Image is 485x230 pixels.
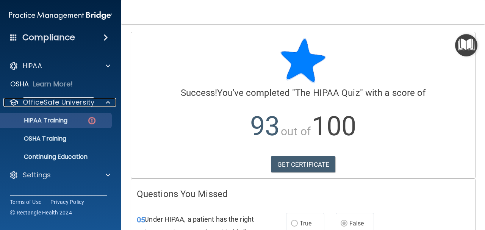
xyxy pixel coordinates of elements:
[5,135,66,142] p: OSHA Training
[137,189,469,199] h4: Questions You Missed
[271,156,336,173] a: GET CERTIFICATE
[10,80,29,89] p: OSHA
[33,80,73,89] p: Learn More!
[50,198,84,206] a: Privacy Policy
[455,34,477,56] button: Open Resource Center
[9,8,112,23] img: PMB logo
[349,220,364,227] span: False
[22,32,75,43] h4: Compliance
[137,215,145,224] span: 05
[23,171,51,180] p: Settings
[312,111,356,142] span: 100
[137,88,469,98] h4: You've completed " " with a score of
[23,98,94,107] p: OfficeSafe University
[9,61,110,70] a: HIPAA
[10,209,72,216] span: Ⓒ Rectangle Health 2024
[281,125,311,138] span: out of
[295,88,360,98] span: The HIPAA Quiz
[9,98,110,107] a: OfficeSafe University
[10,198,41,206] a: Terms of Use
[5,117,67,124] p: HIPAA Training
[181,88,217,98] span: Success!
[5,153,108,161] p: Continuing Education
[300,220,311,227] span: True
[280,38,326,83] img: blue-star-rounded.9d042014.png
[23,61,42,70] p: HIPAA
[291,221,298,227] input: True
[87,116,97,125] img: danger-circle.6113f641.png
[250,111,280,142] span: 93
[341,221,347,227] input: False
[9,171,110,180] a: Settings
